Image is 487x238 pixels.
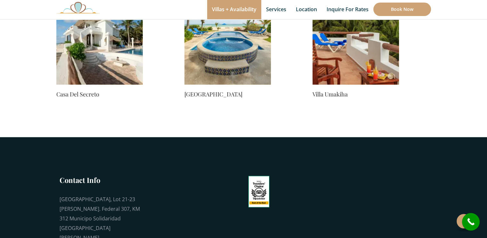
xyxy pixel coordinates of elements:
[462,213,480,231] a: call
[373,3,431,16] a: Book Now
[312,90,399,99] a: Villa Umakiha
[60,175,143,185] h3: Contact Info
[56,90,143,99] a: Casa Del Secreto
[464,215,478,229] i: call
[184,90,271,99] a: [GEOGRAPHIC_DATA]
[56,2,100,13] img: Awesome Logo
[248,176,270,207] img: Tripadvisor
